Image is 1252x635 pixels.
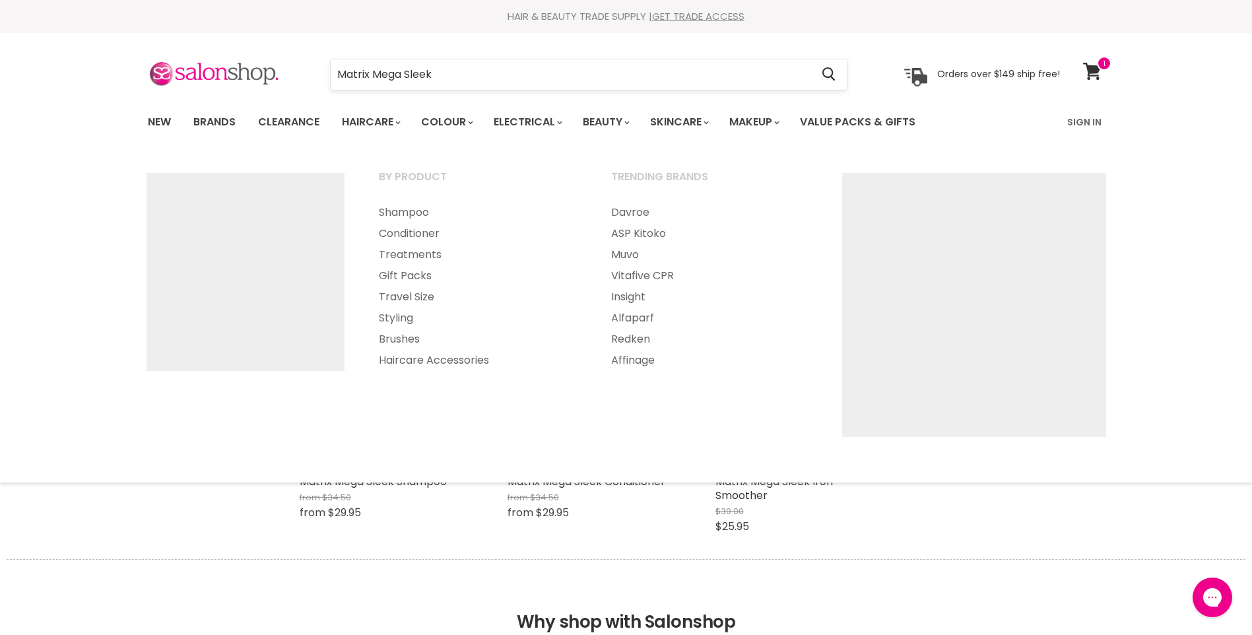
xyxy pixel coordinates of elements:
[322,491,351,504] span: $34.50
[1059,108,1109,136] a: Sign In
[715,505,744,518] span: $30.00
[248,108,329,136] a: Clearance
[331,59,812,90] input: Search
[183,108,246,136] a: Brands
[790,108,925,136] a: Value Packs & Gifts
[1186,573,1239,622] iframe: Gorgias live chat messenger
[328,505,361,520] span: $29.95
[300,491,320,504] span: from
[536,505,569,520] span: $29.95
[300,505,325,520] span: from
[332,108,409,136] a: Haircare
[715,519,749,534] span: $25.95
[138,103,993,141] ul: Main menu
[330,59,847,90] form: Product
[652,9,744,23] a: GET TRADE ACCESS
[131,103,1121,141] nav: Main
[719,108,787,136] a: Makeup
[131,10,1121,23] div: HAIR & BEAUTY TRADE SUPPLY |
[484,108,570,136] a: Electrical
[715,474,833,503] a: Matrix Mega Sleek Iron Smoother
[812,59,847,90] button: Search
[508,491,528,504] span: from
[937,68,1060,80] p: Orders over $149 ship free!
[508,505,533,520] span: from
[573,108,638,136] a: Beauty
[138,108,181,136] a: New
[411,108,481,136] a: Colour
[640,108,717,136] a: Skincare
[530,491,559,504] span: $34.50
